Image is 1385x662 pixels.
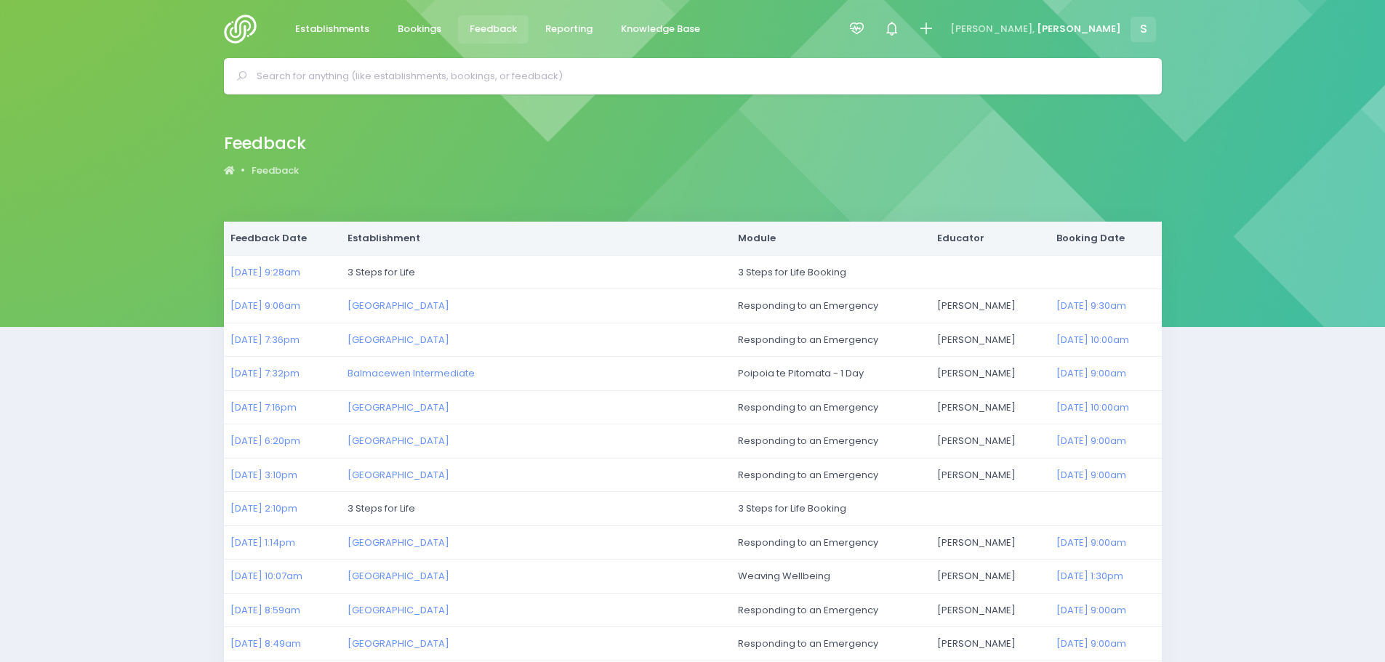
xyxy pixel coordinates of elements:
a: [DATE] 9:30am [1056,299,1126,312]
span: S [1131,17,1156,42]
td: Responding to an Emergency [731,627,931,661]
a: Feedback [458,15,529,44]
a: [DATE] 9:00am [1056,468,1126,482]
th: Booking Date [1050,222,1162,255]
span: 3 Steps for Life [348,501,415,515]
a: [DATE] 3:10pm [230,468,297,482]
a: [DATE] 9:00am [1056,603,1126,617]
a: Establishments [284,15,382,44]
a: [DATE] 8:49am [230,637,301,650]
a: [DATE] 10:07am [230,569,302,583]
span: [PERSON_NAME] [1037,22,1121,36]
a: [DATE] 9:06am [230,299,300,312]
a: [DATE] 9:00am [1056,637,1126,650]
td: [PERSON_NAME] [930,424,1049,459]
a: Feedback [252,164,299,178]
a: [GEOGRAPHIC_DATA] [348,333,449,347]
td: [PERSON_NAME] [930,357,1049,391]
td: Poipoia te Pitomata - 1 Day [731,357,931,391]
a: [DATE] 10:00am [1056,333,1129,347]
span: Feedback [470,22,517,36]
td: 3 Steps for Life Booking [731,492,1162,526]
span: Bookings [398,22,441,36]
th: Educator [930,222,1049,255]
td: [PERSON_NAME] [930,525,1049,560]
a: [DATE] 2:10pm [230,501,297,515]
td: [PERSON_NAME] [930,560,1049,594]
a: [GEOGRAPHIC_DATA] [348,468,449,482]
a: Reporting [534,15,605,44]
span: Establishments [295,22,369,36]
a: [GEOGRAPHIC_DATA] [348,637,449,650]
td: [PERSON_NAME] [930,390,1049,424]
a: [GEOGRAPHIC_DATA] [348,569,449,583]
td: Responding to an Emergency [731,390,931,424]
td: Responding to an Emergency [731,289,931,323]
a: [DATE] 10:00am [1056,400,1129,414]
a: [DATE] 7:32pm [230,366,300,380]
td: [PERSON_NAME] [930,593,1049,627]
td: [PERSON_NAME] [930,458,1049,492]
input: Search for anything (like establishments, bookings, or feedback) [257,65,1141,87]
a: Balmacewen Intermediate [348,366,475,380]
span: Reporting [545,22,593,36]
h2: Feedback [224,134,306,153]
td: Weaving Wellbeing [731,560,931,594]
a: [DATE] 9:00am [1056,536,1126,549]
td: Responding to an Emergency [731,458,931,492]
td: [PERSON_NAME] [930,323,1049,357]
td: 3 Steps for Life Booking [731,255,1162,289]
span: [PERSON_NAME], [950,22,1035,36]
th: Module [731,222,931,255]
td: [PERSON_NAME] [930,627,1049,661]
th: Establishment [340,222,731,255]
td: [PERSON_NAME] [930,289,1049,323]
span: Knowledge Base [621,22,700,36]
img: Logo [224,15,265,44]
a: [DATE] 1:30pm [1056,569,1123,583]
a: Knowledge Base [609,15,712,44]
a: [DATE] 7:16pm [230,400,297,414]
td: Responding to an Emergency [731,525,931,560]
a: [DATE] 6:20pm [230,434,300,448]
a: [DATE] 1:14pm [230,536,295,549]
a: [DATE] 9:28am [230,265,300,279]
span: 3 Steps for Life [348,265,415,279]
a: [GEOGRAPHIC_DATA] [348,400,449,414]
th: Feedback Date [224,222,340,255]
a: [GEOGRAPHIC_DATA] [348,299,449,312]
a: [DATE] 9:00am [1056,366,1126,380]
a: Bookings [386,15,454,44]
td: Responding to an Emergency [731,323,931,357]
a: [GEOGRAPHIC_DATA] [348,536,449,549]
a: [GEOGRAPHIC_DATA] [348,603,449,617]
a: [DATE] 8:59am [230,603,300,617]
a: [DATE] 9:00am [1056,434,1126,448]
td: Responding to an Emergency [731,593,931,627]
td: Responding to an Emergency [731,424,931,459]
a: [DATE] 7:36pm [230,333,300,347]
a: [GEOGRAPHIC_DATA] [348,434,449,448]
